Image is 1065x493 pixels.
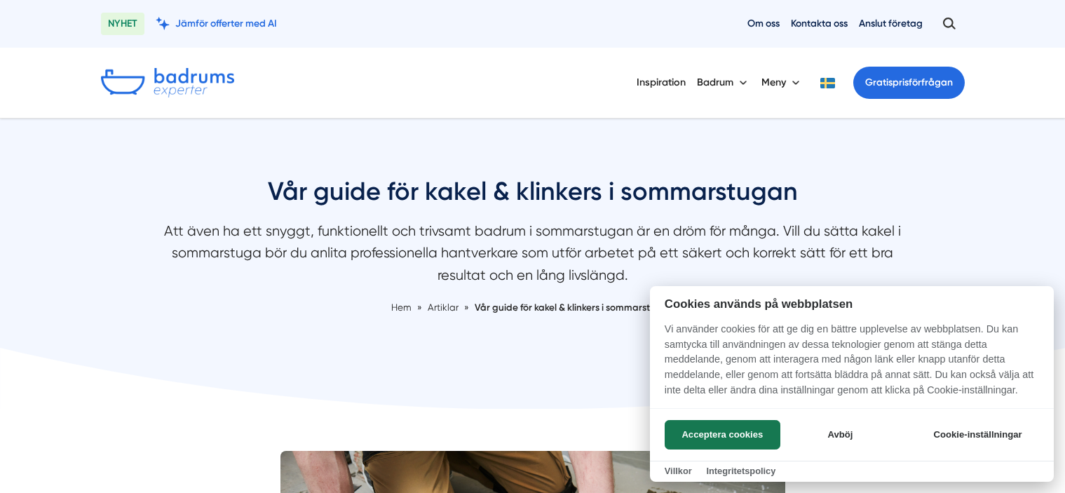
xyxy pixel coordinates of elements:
button: Acceptera cookies [665,420,780,450]
h2: Cookies används på webbplatsen [650,297,1054,311]
button: Avböj [785,420,896,450]
button: Cookie-inställningar [916,420,1039,450]
a: Integritetspolicy [706,466,775,476]
a: Villkor [665,466,692,476]
p: Vi använder cookies för att ge dig en bättre upplevelse av webbplatsen. Du kan samtycka till anvä... [650,322,1054,407]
